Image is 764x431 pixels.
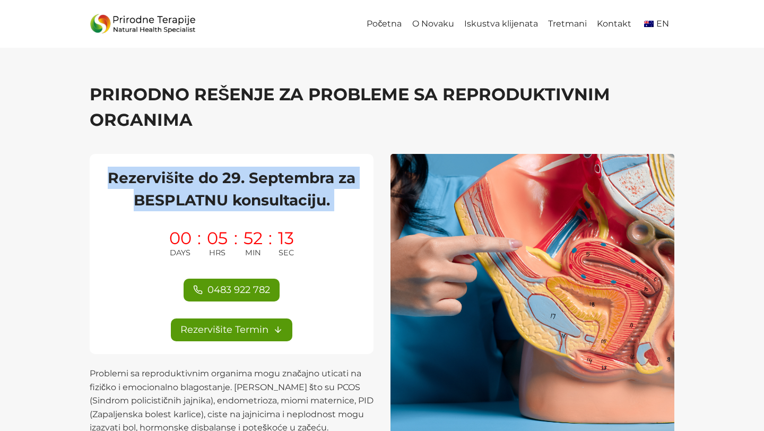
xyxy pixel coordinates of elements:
[207,230,228,247] span: 05
[268,230,272,259] span: :
[169,230,192,247] span: 00
[244,230,263,247] span: 52
[459,12,543,36] a: Iskustva klijenata
[279,247,294,259] span: SEC
[656,19,669,29] span: EN
[543,12,592,36] a: Tretmani
[278,230,294,247] span: 13
[90,82,674,133] h1: PRIRODNO REŠENJE ZA PROBLEME SA REPRODUKTIVNIM ORGANIMA
[90,11,196,37] img: Prirodne_Terapije_Logo - Prirodne Terapije
[407,12,459,36] a: O Novaku
[644,21,654,27] img: English
[102,167,361,211] h2: Rezervišite do 29. Septembra za BESPLATNU konsultaciju.
[209,247,225,259] span: HRS
[171,318,292,341] a: Rezervišite Termin
[362,12,407,36] a: Početna
[245,247,261,259] span: MIN
[197,230,201,259] span: :
[207,282,270,298] span: 0483 922 782
[170,247,190,259] span: DAYS
[184,279,280,301] a: 0483 922 782
[362,12,674,36] nav: Primary Navigation
[637,12,674,36] a: en_AUEN
[234,230,238,259] span: :
[180,322,268,338] span: Rezervišite Termin
[592,12,637,36] a: Kontakt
